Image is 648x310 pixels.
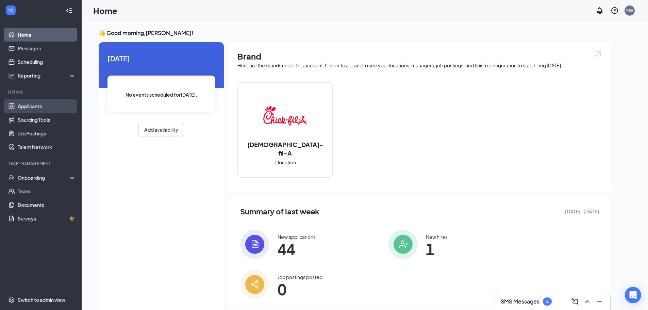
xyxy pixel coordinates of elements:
[8,161,74,166] div: Team Management
[275,159,296,166] span: 1 location
[18,127,76,140] a: Job Postings
[93,5,117,16] h1: Home
[8,296,15,303] svg: Settings
[18,296,65,303] div: Switch to admin view
[18,140,76,154] a: Talent Network
[18,198,76,212] a: Documents
[426,233,448,240] div: New hires
[569,296,580,307] button: ComposeMessage
[595,297,603,306] svg: Minimize
[583,297,591,306] svg: ChevronUp
[565,208,599,215] span: [DATE] - [DATE]
[237,62,602,69] div: Here are the brands under this account. Click into a brand to see your locations, managers, job p...
[571,297,579,306] svg: ComposeMessage
[240,270,269,299] img: icon
[278,243,316,255] span: 44
[278,233,316,240] div: New applications
[18,72,76,79] div: Reporting
[7,7,14,14] svg: WorkstreamLogo
[66,7,72,14] svg: Collapse
[594,296,605,307] button: Minimize
[238,140,332,157] h2: [DEMOGRAPHIC_DATA]-fil-A
[626,7,633,13] div: MG
[107,53,215,64] span: [DATE]
[18,174,70,181] div: Onboarding
[278,283,322,295] span: 0
[582,296,593,307] button: ChevronUp
[240,230,269,259] img: icon
[18,42,76,55] a: Messages
[426,243,448,255] span: 1
[18,55,76,69] a: Scheduling
[237,50,602,62] h1: Brand
[126,91,197,98] span: No events scheduled for [DATE] .
[278,274,322,280] div: Job postings posted
[593,50,602,58] img: open.6027fd2a22e1237b5b06.svg
[263,94,307,137] img: Chick-fil-A
[18,99,76,113] a: Applicants
[596,6,604,15] svg: Notifications
[8,72,15,79] svg: Analysis
[8,174,15,181] svg: UserCheck
[18,212,76,225] a: SurveysCrown
[18,113,76,127] a: Sourcing Tools
[388,230,418,259] img: icon
[18,184,76,198] a: Team
[18,28,76,42] a: Home
[138,123,184,136] button: Add availability
[8,89,74,95] div: Hiring
[99,29,610,37] h3: 👋 Good morning, [PERSON_NAME] !
[625,287,641,303] div: Open Intercom Messenger
[240,206,319,217] span: Summary of last week
[611,6,619,15] svg: QuestionInfo
[546,299,549,305] div: 4
[501,298,539,305] h3: SMS Messages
